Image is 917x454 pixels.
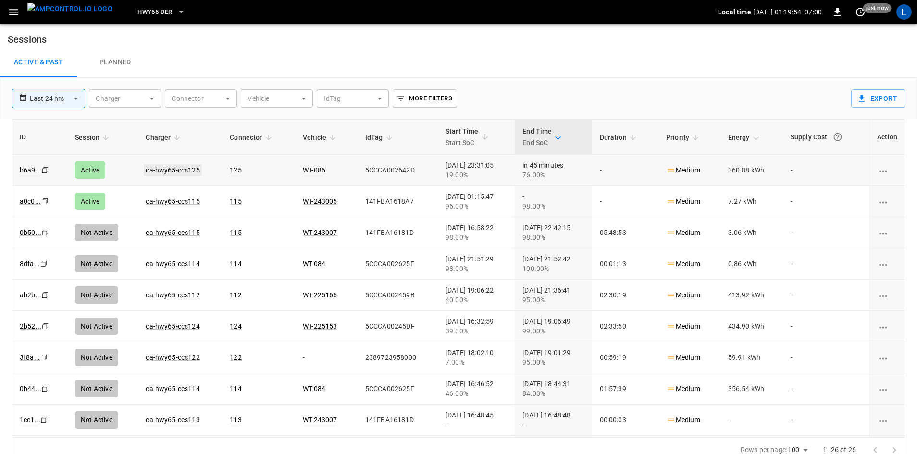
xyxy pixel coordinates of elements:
div: 100.00% [522,264,584,273]
a: 115 [230,229,241,236]
td: 01:57:39 [592,373,658,405]
td: 05:43:53 [592,217,658,248]
p: Medium [666,290,700,300]
p: Start SoC [446,137,479,148]
a: 113 [230,416,241,424]
div: [DATE] 19:06:49 [522,317,584,336]
td: 5CCCA002625F [358,248,438,280]
p: End SoC [522,137,552,148]
div: charging session options [877,196,897,206]
div: 7.00% [446,357,507,367]
div: - [446,420,507,429]
div: in 45 minutes [522,160,584,180]
span: Priority [666,132,702,143]
td: 02:33:50 [592,311,658,342]
div: copy [39,258,49,269]
div: 99.00% [522,326,584,336]
span: Duration [600,132,639,143]
td: - [783,155,869,186]
div: 40.00% [446,295,507,305]
p: Local time [718,7,751,17]
a: 114 [230,385,241,393]
a: ca-hwy65-ccs125 [144,164,201,176]
a: 1ce1... [20,416,40,424]
a: a0c0... [20,197,41,205]
div: copy [41,383,50,394]
div: copy [41,227,50,238]
div: 98.00% [446,264,507,273]
div: [DATE] 22:42:15 [522,223,584,242]
div: [DATE] 16:48:48 [522,410,584,429]
div: 84.00% [522,389,584,398]
div: [DATE] 21:52:42 [522,254,584,273]
span: Charger [146,132,183,143]
a: WT-243005 [303,197,337,205]
div: Not Active [75,286,118,304]
span: just now [863,3,892,13]
a: 122 [230,354,241,361]
td: 434.90 kWh [720,311,783,342]
a: 8dfa... [20,260,40,268]
div: 96.00% [446,201,507,211]
div: [DATE] 16:48:45 [446,410,507,429]
td: 141FBA1618A7 [358,186,438,217]
div: charging session options [877,290,897,300]
td: - [783,311,869,342]
a: WT-225153 [303,322,337,330]
div: 39.00% [446,326,507,336]
td: 5CCCA00245DF [358,311,438,342]
div: 95.00% [522,295,584,305]
td: 141FBA16181D [358,217,438,248]
button: More Filters [393,89,457,108]
p: Medium [666,415,700,425]
button: The cost of your charging session based on your supply rates [829,128,846,146]
div: Not Active [75,411,118,429]
div: [DATE] 21:51:29 [446,254,507,273]
a: 2b52... [20,322,41,330]
td: 413.92 kWh [720,280,783,311]
button: set refresh interval [853,4,868,20]
div: charging session options [877,165,897,175]
div: Active [75,161,105,179]
div: [DATE] 23:31:05 [446,160,507,180]
a: ab2b... [20,291,41,299]
span: IdTag [365,132,396,143]
td: 356.54 kWh [720,373,783,405]
a: WT-225166 [303,291,337,299]
div: charging session options [877,259,897,269]
div: copy [41,165,50,175]
a: ca-hwy65-ccs124 [146,322,199,330]
a: 112 [230,291,241,299]
a: Planned [77,47,154,78]
div: Start Time [446,125,479,148]
div: Not Active [75,318,118,335]
td: - [783,186,869,217]
div: profile-icon [896,4,912,20]
div: 98.00% [522,233,584,242]
button: Export [851,89,905,108]
div: Not Active [75,255,118,272]
div: copy [40,196,50,207]
div: copy [41,321,50,331]
td: 0.86 kWh [720,248,783,280]
span: Start TimeStart SoC [446,125,491,148]
td: - [783,373,869,405]
a: WT-084 [303,385,325,393]
div: charging session options [877,228,897,237]
div: copy [41,290,50,300]
td: - [592,186,658,217]
a: 0b50... [20,229,41,236]
div: copy [40,415,50,425]
span: Connector [230,132,274,143]
a: ca-hwy65-ccs115 [146,229,199,236]
a: ca-hwy65-ccs113 [146,416,199,424]
td: 5CCCA002642D [358,155,438,186]
td: 59.91 kWh [720,342,783,373]
p: [DATE] 01:19:54 -07:00 [753,7,822,17]
td: - [295,342,358,373]
span: End TimeEnd SoC [522,125,564,148]
td: - [720,405,783,436]
div: Supply Cost [791,128,861,146]
td: - [783,248,869,280]
td: 3.06 kWh [720,217,783,248]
